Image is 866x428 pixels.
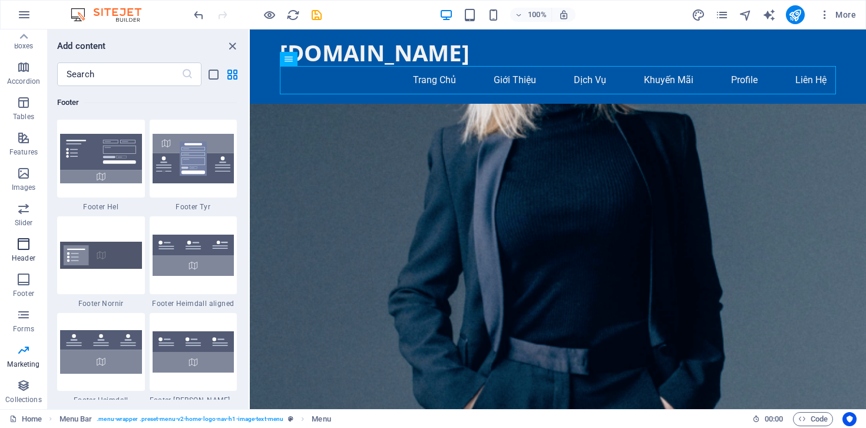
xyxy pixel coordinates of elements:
img: footer-norni.svg [60,242,142,268]
div: Footer Heimdall aligned [150,216,237,308]
button: design [692,8,706,22]
img: footer-heimdall-aligned.svg [153,235,234,276]
span: Footer Tyr [150,202,237,212]
p: Collections [5,395,41,404]
span: Click to select. Double-click to edit [312,412,330,426]
p: Accordion [7,77,40,86]
span: More [819,9,856,21]
button: navigator [739,8,753,22]
span: . menu-wrapper .preset-menu-v2-home-logo-nav-h1-image-text-menu [97,412,283,426]
p: Images [12,183,36,192]
span: 00 00 [765,412,783,426]
p: Header [12,253,35,263]
h6: 100% [528,8,547,22]
img: Editor Logo [68,8,156,22]
img: footer-heimdall-left.svg [153,331,234,373]
p: Tables [13,112,34,121]
span: Footer [PERSON_NAME] left [150,396,237,405]
span: Footer Nornir [57,299,145,308]
span: : [773,414,775,423]
div: Footer [PERSON_NAME] left [150,313,237,405]
i: Pages (Ctrl+Alt+S) [715,8,729,22]
p: Forms [13,324,34,334]
h6: Session time [752,412,784,426]
i: Reload page [286,8,300,22]
i: Design (Ctrl+Alt+Y) [692,8,705,22]
img: footer-hel.svg [60,134,142,183]
span: Code [798,412,828,426]
p: Features [9,147,38,157]
img: footer-heimdall.svg [60,330,142,373]
div: Footer Tyr [150,120,237,212]
div: Footer Heimdall [57,313,145,405]
button: Click here to leave preview mode and continue editing [262,8,276,22]
i: Publish [788,8,802,22]
p: Slider [15,218,33,228]
button: reload [286,8,300,22]
nav: breadcrumb [60,412,331,426]
i: Save (Ctrl+S) [310,8,323,22]
i: AI Writer [762,8,776,22]
span: Footer Heimdall aligned [150,299,237,308]
div: Footer Hel [57,120,145,212]
a: Click to cancel selection. Double-click to open Pages [9,412,42,426]
p: Marketing [7,360,39,369]
input: Search [57,62,181,86]
span: Footer Heimdall [57,396,145,405]
button: close panel [225,39,239,53]
button: Usercentrics [842,412,857,426]
button: undo [191,8,206,22]
p: Footer [13,289,34,298]
button: publish [786,5,805,24]
button: pages [715,8,729,22]
i: On resize automatically adjust zoom level to fit chosen device. [558,9,569,20]
div: Footer Nornir [57,216,145,308]
h6: Footer [57,96,237,110]
button: text_generator [762,8,776,22]
button: save [309,8,323,22]
button: list-view [206,67,220,81]
img: footer-tyr.svg [153,134,234,183]
button: More [814,5,861,24]
h6: Add content [57,39,106,53]
span: Footer Hel [57,202,145,212]
p: Boxes [14,41,34,51]
button: grid-view [225,67,239,81]
i: Navigator [739,8,752,22]
button: Code [793,412,833,426]
button: 100% [510,8,552,22]
span: Click to select. Double-click to edit [60,412,92,426]
i: This element is a customizable preset [288,416,293,422]
i: Undo: Change menu items (Ctrl+Z) [192,8,206,22]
